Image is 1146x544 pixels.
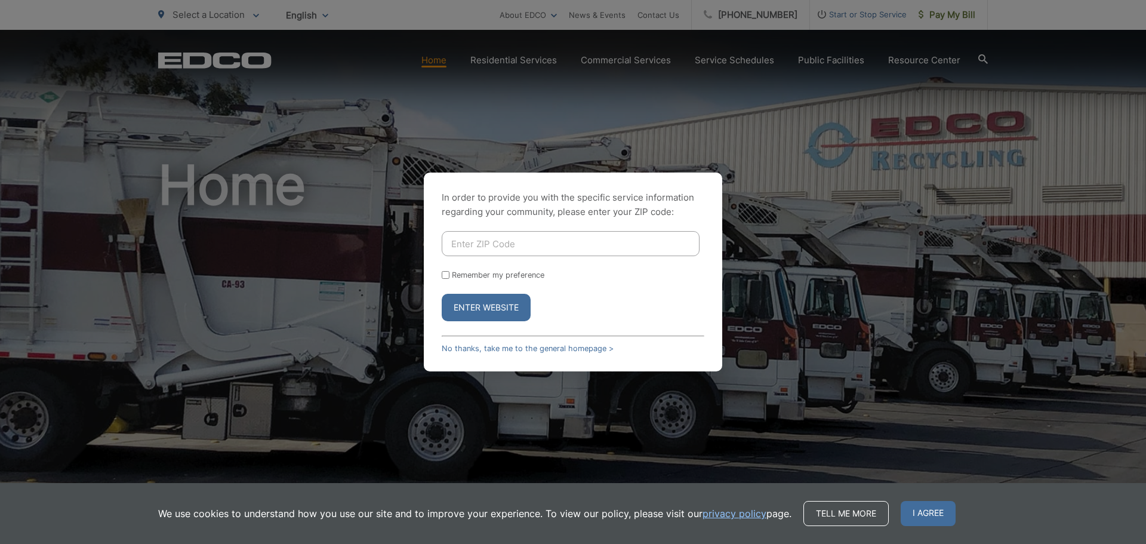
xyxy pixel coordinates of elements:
[452,271,544,279] label: Remember my preference
[442,231,700,256] input: Enter ZIP Code
[442,344,614,353] a: No thanks, take me to the general homepage >
[803,501,889,526] a: Tell me more
[442,190,704,219] p: In order to provide you with the specific service information regarding your community, please en...
[158,506,791,521] p: We use cookies to understand how you use our site and to improve your experience. To view our pol...
[703,506,766,521] a: privacy policy
[442,294,531,321] button: Enter Website
[901,501,956,526] span: I agree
